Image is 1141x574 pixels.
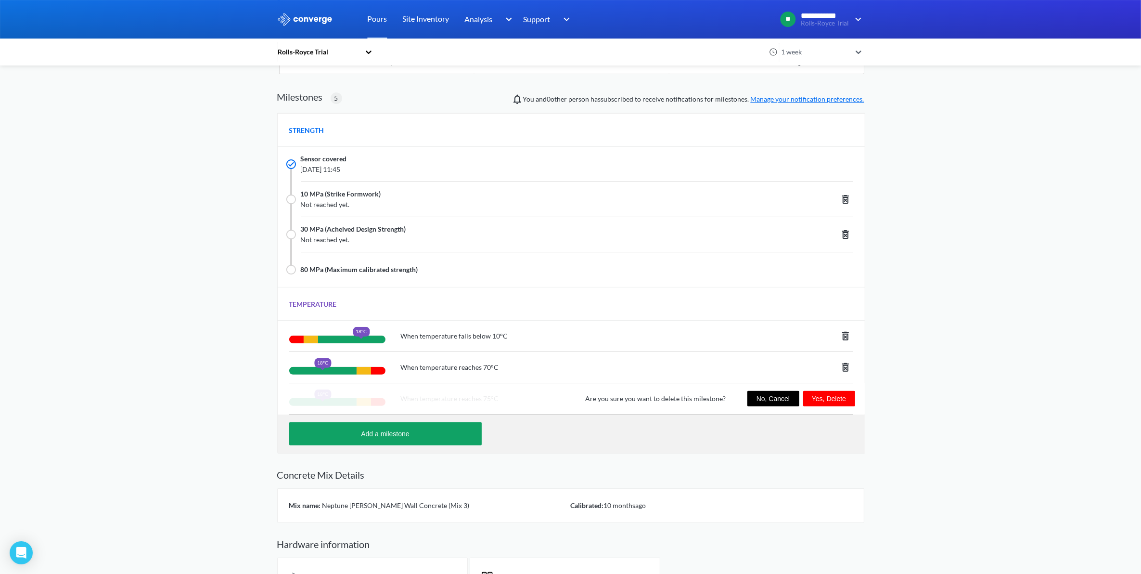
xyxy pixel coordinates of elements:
[289,422,482,445] button: Add a milestone
[523,94,864,104] span: You and person has subscribed to receive notifications for milestones.
[301,154,347,164] span: Sensor covered
[747,391,799,406] button: No, Cancel
[314,358,331,368] div: 18°C
[604,501,646,509] span: 10 months ago
[401,331,508,341] span: When temperature falls below 10°C
[353,327,370,337] div: 18°C
[512,93,523,105] img: notifications-icon.svg
[10,541,33,564] div: Open Intercom Messenger
[301,164,737,175] span: [DATE] 11:45
[547,95,567,103] span: 0 other
[751,95,864,103] a: Manage your notification preferences.
[277,47,360,57] div: Rolls-Royce Trial
[289,125,324,136] span: STRENGTH
[849,13,864,25] img: downArrow.svg
[334,93,338,104] span: 5
[557,13,573,25] img: downArrow.svg
[321,501,470,509] span: Neptune [PERSON_NAME] Wall Concrete (Mix 3)
[465,13,493,25] span: Analysis
[499,13,514,25] img: downArrow.svg
[301,189,381,199] span: 10 MPa (Strike Formwork)
[401,362,499,373] span: When temperature reaches 70°C
[571,501,604,509] span: Calibrated:
[301,235,737,245] span: Not reached yet.
[289,501,321,509] span: Mix name:
[586,393,726,404] p: Are you sure you want to delete this milestone?
[801,20,848,27] span: Rolls-Royce Trial
[301,224,406,235] span: 30 MPa (Acheived Design Strength)
[769,48,778,56] img: icon-clock.svg
[301,264,418,275] span: 80 MPa (Maximum calibrated strength)
[524,13,551,25] span: Support
[779,47,851,57] div: 1 week
[277,538,864,550] h2: Hardware information
[277,91,323,103] h2: Milestones
[289,299,337,310] span: TEMPERATURE
[277,13,333,26] img: logo_ewhite.svg
[803,391,855,406] button: Yes, Delete
[277,469,864,481] h2: Concrete Mix Details
[301,199,737,210] span: Not reached yet.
